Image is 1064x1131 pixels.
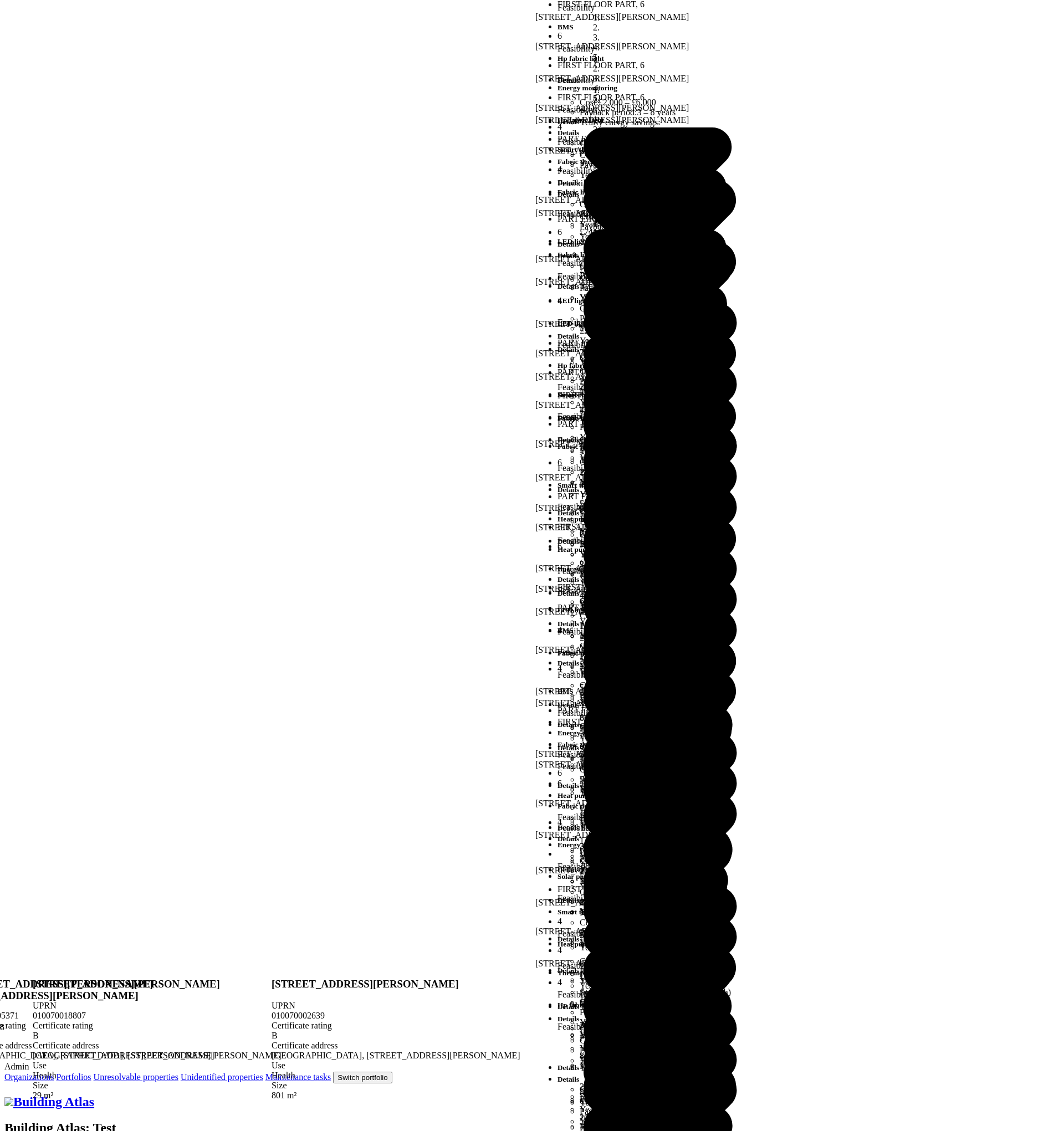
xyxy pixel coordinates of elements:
[535,959,741,987] div: [STREET_ADDRESS][PERSON_NAME]
[272,1071,520,1081] div: Health
[272,978,520,990] h3: [STREET_ADDRESS][PERSON_NAME]
[4,1094,94,1109] a: Building Atlas
[33,1011,282,1021] div: 010070018807
[535,523,736,551] div: [STREET_ADDRESS][PERSON_NAME]
[557,338,741,348] li: PART FIRST FLOOR, 6
[535,12,741,41] div: [STREET_ADDRESS][PERSON_NAME]
[535,372,735,401] div: [STREET_ADDRESS][PERSON_NAME]
[535,439,732,468] div: [STREET_ADDRESS][PERSON_NAME]
[580,1097,741,1107] li: Cost:
[272,1051,520,1061] div: [GEOGRAPHIC_DATA], [STREET_ADDRESS][PERSON_NAME]
[557,273,732,283] li: 6
[557,60,731,70] li: FIRST FLOOR PART, 6
[557,250,740,259] h5: Fabric light
[557,603,736,613] li: PART FIRST FLOOR, 6
[33,1051,282,1061] div: [GEOGRAPHIC_DATA], [STREET_ADDRESS][PERSON_NAME]
[557,93,741,103] li: FIRST FLOOR PART, 6
[33,1091,282,1101] div: 29 m²
[557,367,731,377] li: PART FIRST FLOOR, 6
[557,664,736,674] li: 4
[272,1041,520,1051] div: Certificate address
[557,296,736,306] li: 4
[535,146,741,175] div: [STREET_ADDRESS][PERSON_NAME]
[557,391,735,401] li: FIRST FLOOR PART, 6
[272,1081,520,1091] div: Size
[557,1001,741,1010] h5: Hp fabric light
[557,626,740,636] li: 4
[4,1052,1060,1071] label: Admin
[557,1022,741,1032] dt: Feasibility
[272,1021,520,1031] div: Certificate rating
[535,866,731,894] div: [STREET_ADDRESS][PERSON_NAME]
[535,277,736,306] div: [STREET_ADDRESS][PERSON_NAME]
[4,1097,13,1106] img: main-0bbd2752.svg
[272,1001,520,1011] div: UPRN
[535,687,731,715] div: [STREET_ADDRESS][PERSON_NAME]
[598,1097,661,1106] span: £7,300 – £18,000
[557,458,732,468] li: 6
[33,1031,282,1041] div: B
[535,645,736,674] div: [STREET_ADDRESS][PERSON_NAME]
[535,254,732,283] div: [STREET_ADDRESS][PERSON_NAME]
[557,582,731,592] li: FIRST FLOOR PART, 6
[535,349,731,377] div: [STREET_ADDRESS][PERSON_NAME]
[535,195,731,224] div: [STREET_ADDRESS][PERSON_NAME]
[557,134,741,144] li: PART FIRST FLOOR, 6
[557,1075,741,1084] h5: Details
[580,1107,741,1117] li: Payback period:
[535,607,740,636] div: [STREET_ADDRESS][PERSON_NAME]
[272,1031,520,1041] div: B
[535,564,731,592] div: [STREET_ADDRESS][PERSON_NAME]
[33,978,282,990] h3: [STREET_ADDRESS][PERSON_NAME]
[33,1081,282,1091] div: Size
[33,1041,282,1051] div: Certificate address
[535,830,731,859] div: [STREET_ADDRESS][PERSON_NAME]
[557,165,741,175] li: 4
[535,473,741,501] div: [STREET_ADDRESS][PERSON_NAME]
[272,1011,520,1021] div: 010070002639
[535,400,736,429] div: [STREET_ADDRESS][PERSON_NAME]
[535,898,740,927] div: [STREET_ADDRESS][PERSON_NAME]
[557,884,731,894] li: FIRST FLOOR PART, 6
[557,917,740,927] li: 4
[557,492,741,501] li: PART FIRST FLOOR, 6
[33,1001,282,1011] div: UPRN
[272,1091,520,1101] div: 801 m²
[535,799,736,827] div: [STREET_ADDRESS][PERSON_NAME]
[557,945,731,955] li: 4
[557,779,741,789] li: 6
[557,978,741,987] li: 4
[557,522,741,532] li: FIRST FLOOR PART, 6
[535,103,731,132] div: [STREET_ADDRESS][PERSON_NAME]
[535,749,741,778] div: [STREET_ADDRESS][PERSON_NAME]
[557,740,741,749] h5: Fabric deep
[535,115,741,144] div: [STREET_ADDRESS][PERSON_NAME]
[33,1021,282,1031] div: Certificate rating
[557,227,740,237] li: 6
[535,319,741,348] div: [STREET_ADDRESS][PERSON_NAME]
[33,1071,282,1081] div: Health
[33,1061,282,1071] div: Use
[557,817,736,827] li: 4
[535,42,731,70] div: [STREET_ADDRESS][PERSON_NAME]
[535,208,740,237] div: [STREET_ADDRESS][PERSON_NAME]
[557,31,741,41] li: 6
[535,698,741,727] div: [STREET_ADDRESS][PERSON_NAME]
[272,1061,520,1071] div: Use
[535,760,741,789] div: [STREET_ADDRESS][PERSON_NAME]
[557,541,736,551] li: 6
[557,419,736,429] li: PART FIRST FLOOR, 6
[557,188,741,197] h5: Fabric light
[535,74,741,103] div: [STREET_ADDRESS][PERSON_NAME]
[535,503,741,532] div: [STREET_ADDRESS][PERSON_NAME]
[637,1107,672,1116] span: 30+ years
[557,717,741,727] li: FIRST FLOOR PART, 6
[535,927,731,955] div: [STREET_ADDRESS][PERSON_NAME]
[535,584,736,613] div: [STREET_ADDRESS][PERSON_NAME]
